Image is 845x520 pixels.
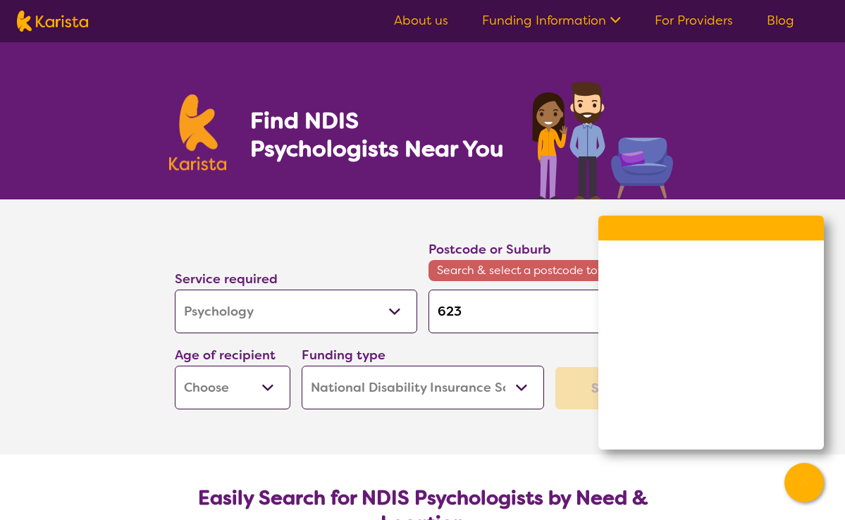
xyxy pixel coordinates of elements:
[598,407,824,450] a: Web link opens in a new tab.
[655,375,723,396] span: Facebook
[428,290,671,333] input: Type
[169,94,227,171] img: Karista logo
[527,76,677,199] img: psychology
[394,12,448,29] a: About us
[428,260,671,281] span: Search & select a postcode to proceed
[784,463,824,502] button: Channel Menu
[428,241,551,258] label: Postcode or Suburb
[17,11,88,32] img: Karista logo
[615,230,807,247] h2: Welcome to Karista!
[302,347,386,364] label: Funding type
[482,12,621,29] a: Funding Information
[175,347,276,364] label: Age of recipient
[655,418,726,439] span: WhatsApp
[175,271,278,287] label: Service required
[655,289,708,310] span: Call us
[250,106,511,163] h1: Find NDIS Psychologists Near You
[655,12,733,29] a: For Providers
[598,216,824,450] div: Channel Menu
[767,12,794,29] a: Blog
[655,332,722,353] span: Live Chat
[615,252,807,264] p: How can we help you [DATE]?
[598,278,824,450] ul: Choose channel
